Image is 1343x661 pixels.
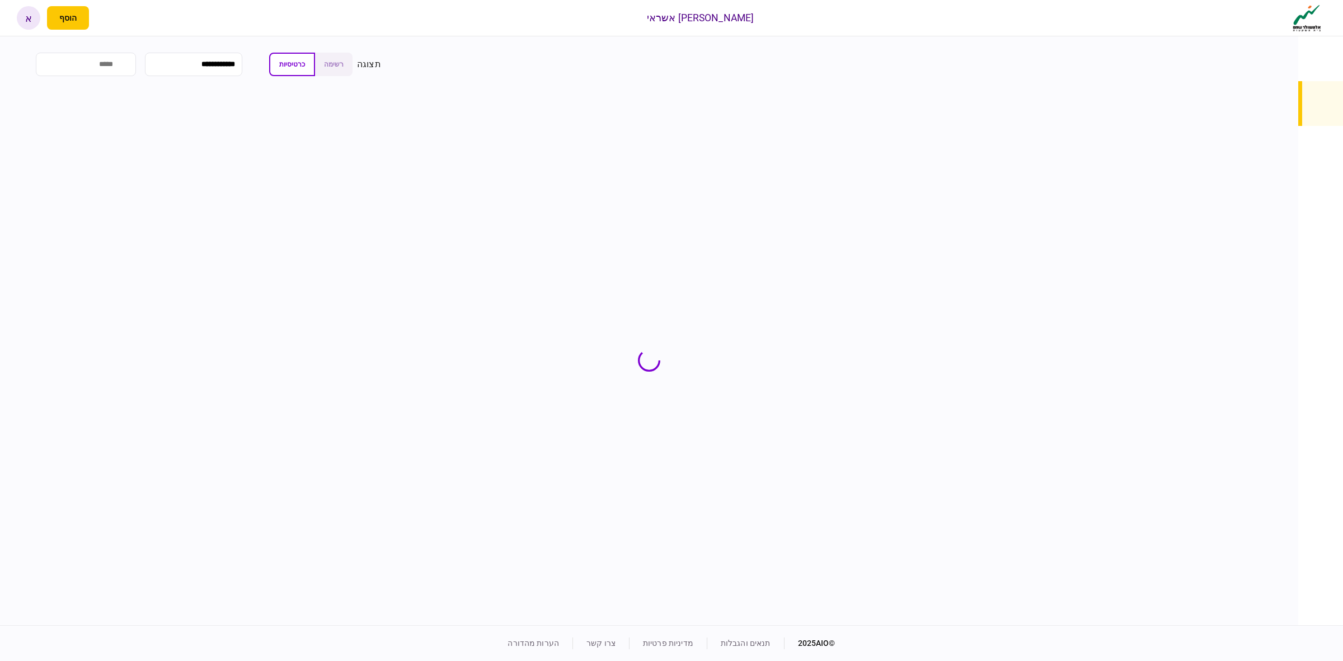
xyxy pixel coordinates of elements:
button: א [17,6,40,30]
button: כרטיסיות [269,53,315,76]
button: פתח תפריט להוספת לקוח [47,6,89,30]
div: תצוגה [357,58,381,71]
span: כרטיסיות [279,60,305,68]
button: פתח רשימת התראות [96,6,119,30]
div: [PERSON_NAME] אשראי [647,11,754,25]
a: תנאים והגבלות [721,639,771,648]
a: צרו קשר [586,639,616,648]
a: הערות מהדורה [508,639,559,648]
div: © 2025 AIO [784,637,835,649]
a: מדיניות פרטיות [643,639,693,648]
button: רשימה [315,53,353,76]
span: רשימה [324,60,344,68]
img: client company logo [1290,4,1323,32]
